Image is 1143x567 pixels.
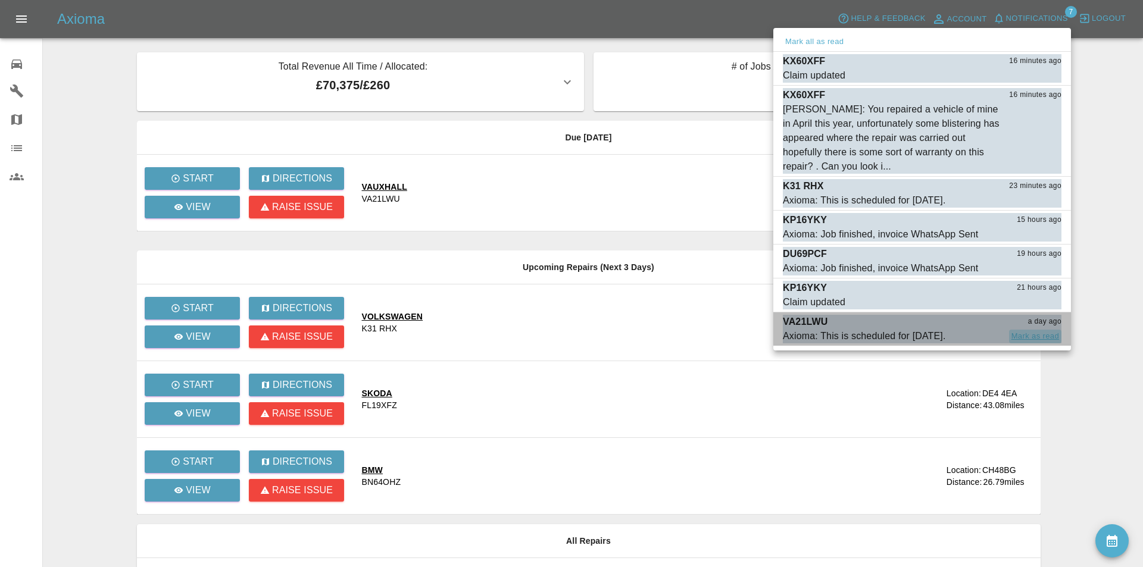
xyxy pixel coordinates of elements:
[783,247,827,261] p: DU69PCF
[783,35,846,49] button: Mark all as read
[1009,55,1061,67] span: 16 minutes ago
[1017,282,1061,294] span: 21 hours ago
[783,102,1002,174] div: [PERSON_NAME]: You repaired a vehicle of mine in April this year, unfortunately some blistering h...
[1009,330,1061,343] button: Mark as read
[783,179,824,193] p: K31 RHX
[783,213,827,227] p: KP16YKY
[1017,248,1061,260] span: 19 hours ago
[783,261,978,275] div: Axioma: Job finished, invoice WhatsApp Sent
[783,329,946,343] div: Axioma: This is scheduled for [DATE].
[783,281,827,295] p: KP16YKY
[1017,214,1061,226] span: 15 hours ago
[1028,316,1061,328] span: a day ago
[783,193,946,208] div: Axioma: This is scheduled for [DATE].
[783,315,827,329] p: VA21LWU
[783,227,978,242] div: Axioma: Job finished, invoice WhatsApp Sent
[1009,89,1061,101] span: 16 minutes ago
[783,54,825,68] p: KX60XFF
[783,68,845,83] div: Claim updated
[783,88,825,102] p: KX60XFF
[783,295,845,309] div: Claim updated
[1009,180,1061,192] span: 23 minutes ago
